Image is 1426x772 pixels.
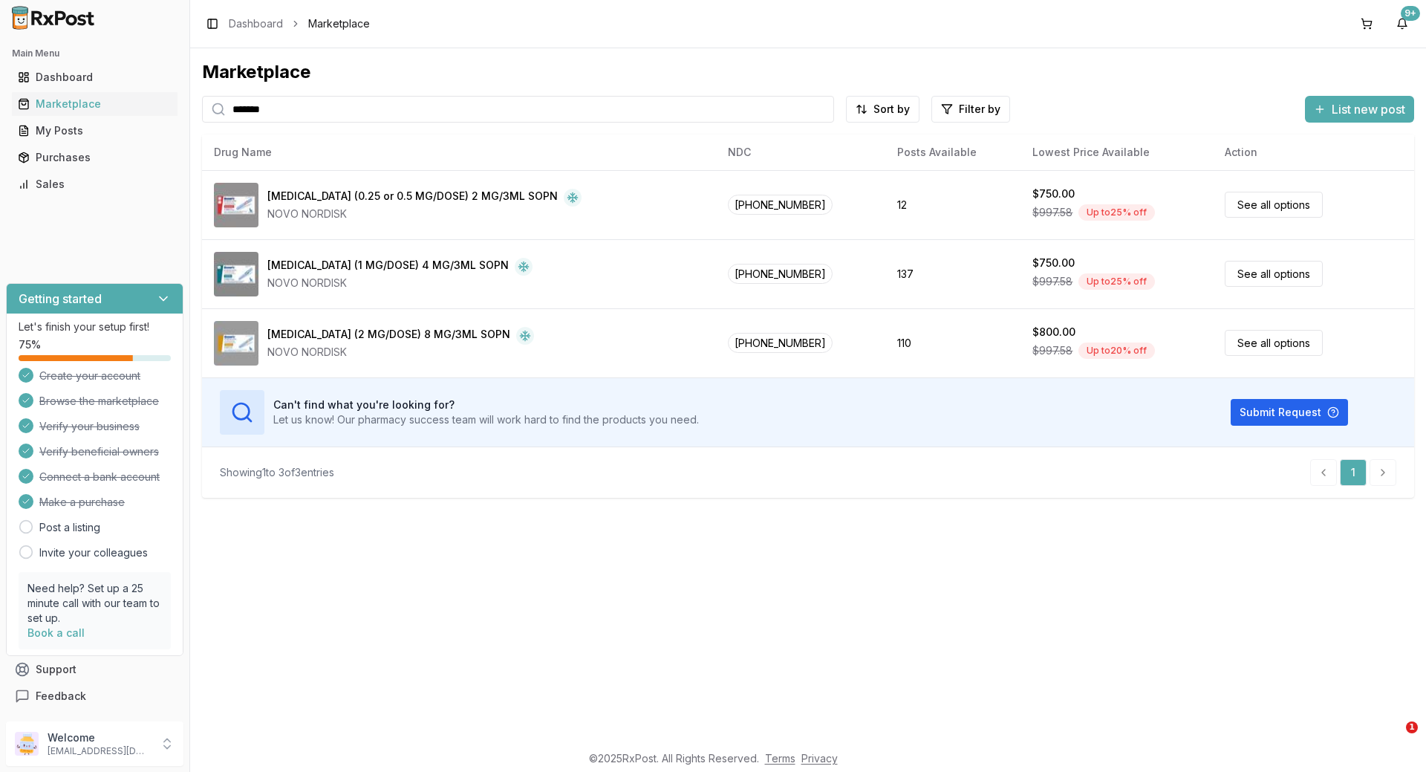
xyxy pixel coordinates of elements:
[1225,192,1323,218] a: See all options
[48,730,151,745] p: Welcome
[12,117,178,144] a: My Posts
[220,465,334,480] div: Showing 1 to 3 of 3 entries
[1032,205,1072,220] span: $997.58
[765,752,795,765] a: Terms
[267,327,510,345] div: [MEDICAL_DATA] (2 MG/DOSE) 8 MG/3ML SOPN
[1305,96,1414,123] button: List new post
[39,470,160,484] span: Connect a bank account
[716,134,885,170] th: NDC
[39,369,140,383] span: Create your account
[1310,459,1396,486] nav: pagination
[6,146,183,169] button: Purchases
[6,656,183,683] button: Support
[27,626,85,639] a: Book a call
[202,134,716,170] th: Drug Name
[48,745,151,757] p: [EMAIL_ADDRESS][DOMAIN_NAME]
[273,412,699,427] p: Let us know! Our pharmacy success team will work hard to find the products you need.
[18,70,172,85] div: Dashboard
[885,239,1021,308] td: 137
[885,308,1021,377] td: 110
[931,96,1010,123] button: Filter by
[728,264,833,284] span: [PHONE_NUMBER]
[6,119,183,143] button: My Posts
[39,495,125,510] span: Make a purchase
[39,419,140,434] span: Verify your business
[12,171,178,198] a: Sales
[214,183,258,227] img: Ozempic (0.25 or 0.5 MG/DOSE) 2 MG/3ML SOPN
[1340,459,1367,486] a: 1
[873,102,910,117] span: Sort by
[1032,256,1075,270] div: $750.00
[229,16,370,31] nav: breadcrumb
[19,319,171,334] p: Let's finish your setup first!
[846,96,919,123] button: Sort by
[18,97,172,111] div: Marketplace
[6,6,101,30] img: RxPost Logo
[728,333,833,353] span: [PHONE_NUMBER]
[1020,134,1213,170] th: Lowest Price Available
[267,207,582,221] div: NOVO NORDISK
[18,150,172,165] div: Purchases
[6,92,183,116] button: Marketplace
[6,683,183,710] button: Feedback
[27,581,162,626] p: Need help? Set up a 25 minute call with our team to set up.
[885,134,1021,170] th: Posts Available
[12,48,178,59] h2: Main Menu
[1078,273,1155,290] div: Up to 25 % off
[39,545,148,560] a: Invite your colleagues
[6,172,183,196] button: Sales
[1078,343,1155,359] div: Up to 20 % off
[1401,6,1420,21] div: 9+
[885,170,1021,239] td: 12
[728,195,833,215] span: [PHONE_NUMBER]
[1032,343,1072,358] span: $997.58
[1406,721,1418,733] span: 1
[1213,134,1414,170] th: Action
[229,16,283,31] a: Dashboard
[12,144,178,171] a: Purchases
[1231,399,1348,426] button: Submit Request
[19,290,102,308] h3: Getting started
[1032,325,1075,340] div: $800.00
[19,337,41,352] span: 75 %
[6,65,183,89] button: Dashboard
[214,321,258,366] img: Ozempic (2 MG/DOSE) 8 MG/3ML SOPN
[1375,721,1411,757] iframe: Intercom live chat
[267,189,558,207] div: [MEDICAL_DATA] (0.25 or 0.5 MG/DOSE) 2 MG/3ML SOPN
[36,689,86,704] span: Feedback
[1390,12,1414,36] button: 9+
[18,123,172,138] div: My Posts
[39,520,100,535] a: Post a listing
[273,398,699,412] h3: Can't find what you're looking for?
[214,252,258,296] img: Ozempic (1 MG/DOSE) 4 MG/3ML SOPN
[18,177,172,192] div: Sales
[1305,103,1414,118] a: List new post
[267,258,509,276] div: [MEDICAL_DATA] (1 MG/DOSE) 4 MG/3ML SOPN
[1078,204,1155,221] div: Up to 25 % off
[39,444,159,459] span: Verify beneficial owners
[1032,186,1075,201] div: $750.00
[308,16,370,31] span: Marketplace
[959,102,1000,117] span: Filter by
[12,91,178,117] a: Marketplace
[267,345,534,360] div: NOVO NORDISK
[1225,261,1323,287] a: See all options
[15,732,39,756] img: User avatar
[801,752,838,765] a: Privacy
[202,60,1414,84] div: Marketplace
[267,276,533,291] div: NOVO NORDISK
[1332,100,1405,118] span: List new post
[39,394,159,409] span: Browse the marketplace
[12,64,178,91] a: Dashboard
[1032,274,1072,289] span: $997.58
[1225,330,1323,356] a: See all options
